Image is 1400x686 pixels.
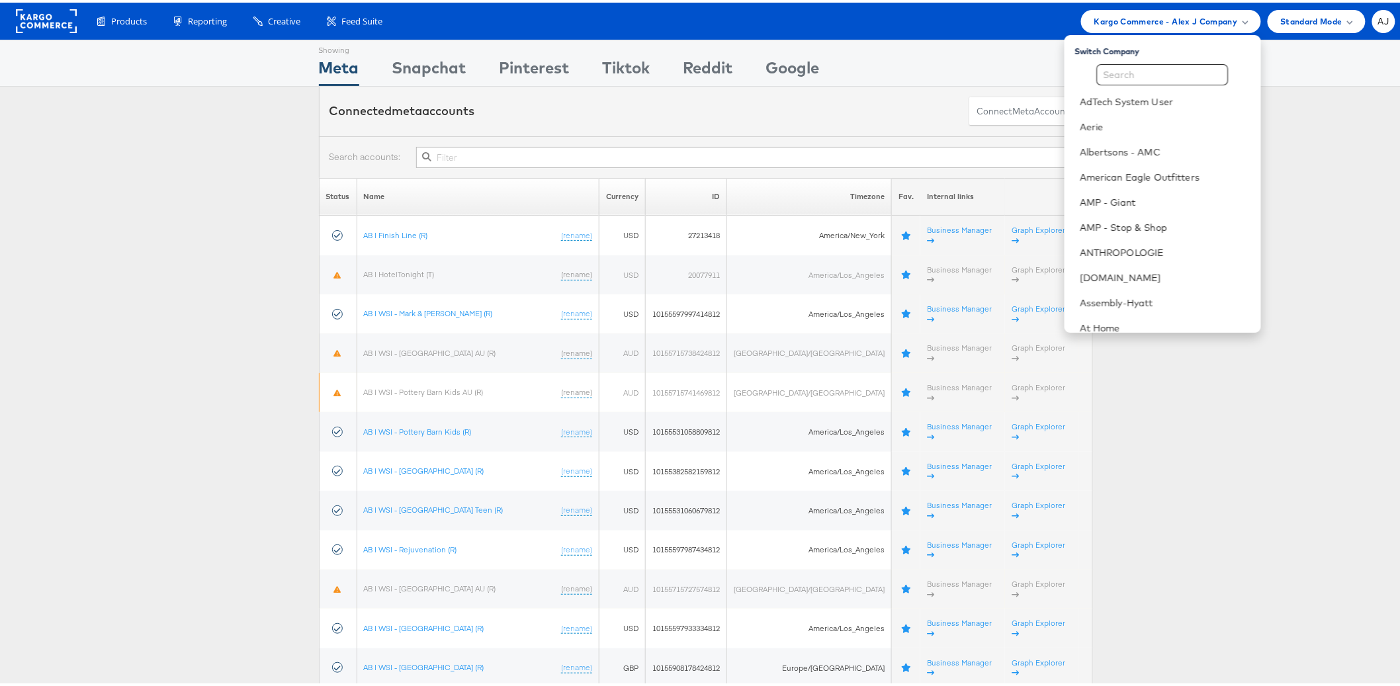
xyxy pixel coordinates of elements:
a: Graph Explorer [1012,537,1065,558]
a: (rename) [561,581,592,592]
a: AB | HotelTonight (T) [364,267,435,277]
a: AB | WSI - [GEOGRAPHIC_DATA] AU (R) [364,581,496,591]
div: Connected accounts [329,100,475,117]
td: USD [599,528,646,567]
a: At Home [1080,319,1250,332]
a: Business Manager [927,615,992,636]
td: America/Los_Angeles [727,488,892,527]
span: Reporting [188,13,227,25]
td: GBP [599,646,646,685]
a: Business Manager [927,301,992,322]
a: Business Manager [927,380,992,400]
td: USD [599,292,646,331]
a: (rename) [561,424,592,435]
a: (rename) [561,660,592,671]
td: 10155715738424812 [646,331,727,370]
a: Aerie [1080,118,1250,131]
td: USD [599,253,646,292]
a: Business Manager [927,419,992,439]
a: AB | WSI - [GEOGRAPHIC_DATA] AU (R) [364,345,496,355]
td: 10155908178424812 [646,646,727,685]
a: (rename) [561,345,592,357]
a: Graph Explorer [1012,458,1065,479]
a: Graph Explorer [1012,497,1065,518]
a: Business Manager [927,537,992,558]
div: Switch Company [1075,38,1261,54]
a: Graph Explorer [1012,419,1065,439]
a: AB | WSI - [GEOGRAPHIC_DATA] Teen (R) [364,502,503,512]
td: America/New_York [727,213,892,253]
a: Graph Explorer [1012,380,1065,400]
div: Pinterest [500,54,570,83]
a: ANTHROPOLOGIE [1080,243,1250,257]
th: Currency [599,175,646,213]
td: America/Los_Angeles [727,606,892,645]
td: AUD [599,370,646,409]
a: Graph Explorer [1012,222,1065,243]
input: Search [1097,62,1229,83]
a: AB | WSI - [GEOGRAPHIC_DATA] (R) [364,660,484,669]
a: Albertsons - AMC [1080,143,1250,156]
a: (rename) [561,228,592,239]
td: America/Los_Angeles [727,253,892,292]
a: Business Manager [927,262,992,282]
td: 10155531060679812 [646,488,727,527]
span: meta [1013,103,1035,115]
td: America/Los_Angeles [727,409,892,449]
a: AB | Finish Line (R) [364,228,428,237]
a: (rename) [561,384,592,396]
td: 10155597987434812 [646,528,727,567]
a: Business Manager [927,655,992,675]
a: AMP - Stop & Shop [1080,218,1250,232]
div: Reddit [683,54,733,83]
a: Business Manager [927,458,992,479]
span: Kargo Commerce - Alex J Company [1094,12,1238,26]
td: 10155382582159812 [646,449,727,488]
td: Europe/[GEOGRAPHIC_DATA] [727,646,892,685]
td: 10155531058809812 [646,409,727,449]
a: (rename) [561,267,592,278]
a: Business Manager [927,222,992,243]
td: [GEOGRAPHIC_DATA]/[GEOGRAPHIC_DATA] [727,567,892,606]
td: America/Los_Angeles [727,292,892,331]
td: 20077911 [646,253,727,292]
a: Business Manager [927,340,992,361]
a: Graph Explorer [1012,301,1065,322]
span: meta [392,101,423,116]
div: Tiktok [603,54,650,83]
td: 10155715727574812 [646,567,727,606]
div: Snapchat [392,54,466,83]
a: Graph Explorer [1012,340,1065,361]
a: AB | WSI - [GEOGRAPHIC_DATA] (R) [364,621,484,630]
div: Meta [319,54,359,83]
span: Feed Suite [341,13,382,25]
th: Status [319,175,357,213]
th: Name [357,175,599,213]
a: Business Manager [927,576,992,597]
td: AUD [599,331,646,370]
span: Products [111,13,147,25]
span: Creative [268,13,300,25]
a: (rename) [561,306,592,317]
button: ConnectmetaAccounts [969,94,1082,124]
td: USD [599,449,646,488]
td: America/Los_Angeles [727,528,892,567]
div: Google [766,54,820,83]
a: Graph Explorer [1012,262,1065,282]
a: (rename) [561,463,592,474]
input: Filter [416,144,1082,165]
th: ID [646,175,727,213]
a: Business Manager [927,497,992,518]
td: [GEOGRAPHIC_DATA]/[GEOGRAPHIC_DATA] [727,370,892,409]
a: Graph Explorer [1012,655,1065,675]
td: 10155597997414812 [646,292,727,331]
td: USD [599,488,646,527]
a: AB | WSI - Pottery Barn Kids (R) [364,424,472,434]
td: USD [599,606,646,645]
td: [GEOGRAPHIC_DATA]/[GEOGRAPHIC_DATA] [727,331,892,370]
td: 10155597933334812 [646,606,727,645]
a: (rename) [561,621,592,632]
a: Graph Explorer [1012,576,1065,597]
div: Showing [319,38,359,54]
a: Assembly-Hyatt [1080,294,1250,307]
